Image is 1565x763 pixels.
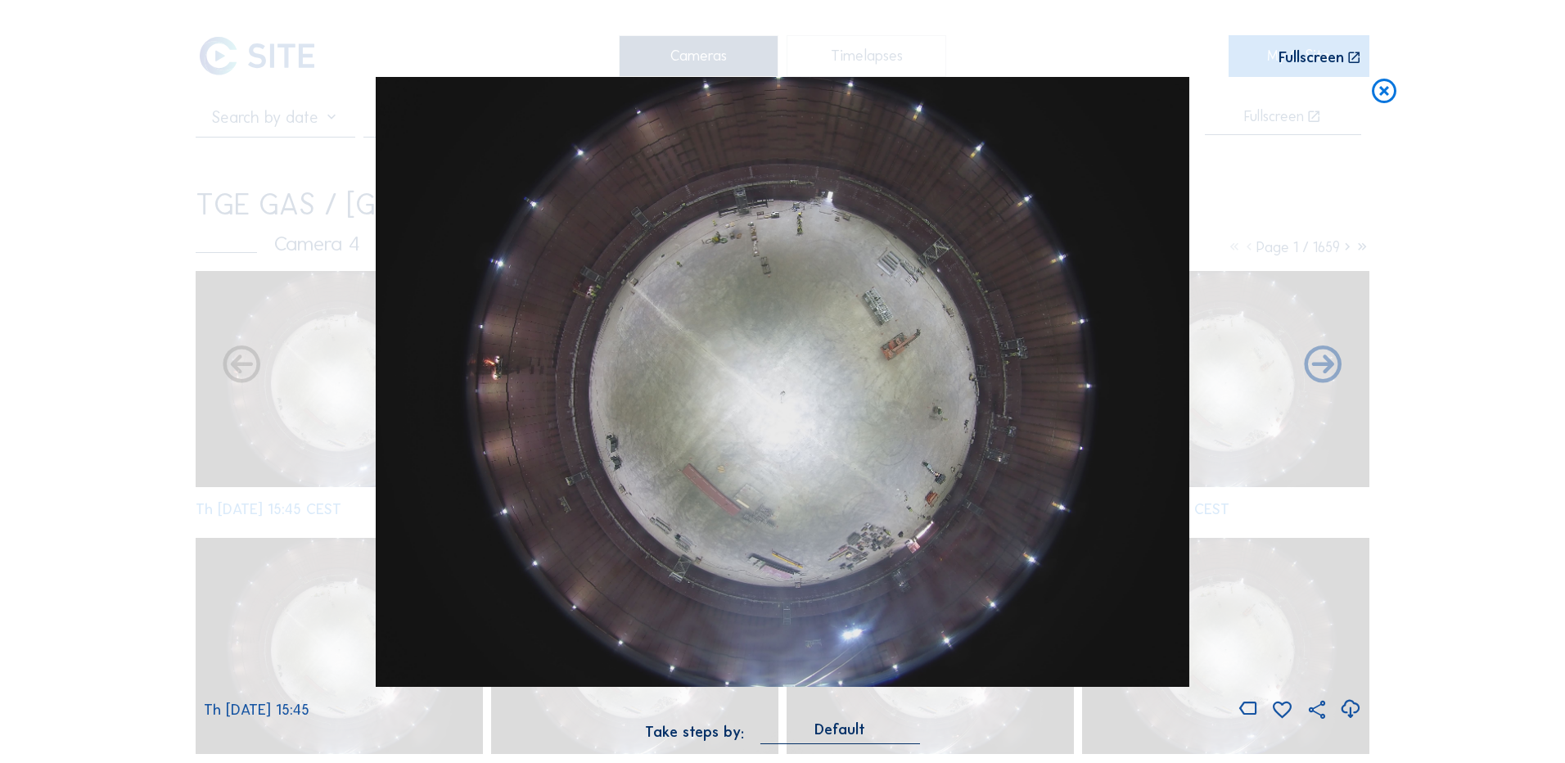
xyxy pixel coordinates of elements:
[1279,50,1344,65] div: Fullscreen
[204,701,309,719] span: Th [DATE] 15:45
[376,77,1189,688] img: Image
[645,725,744,739] div: Take steps by:
[814,722,865,737] div: Default
[219,344,264,389] i: Forward
[1301,344,1346,389] i: Back
[760,722,920,744] div: Default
